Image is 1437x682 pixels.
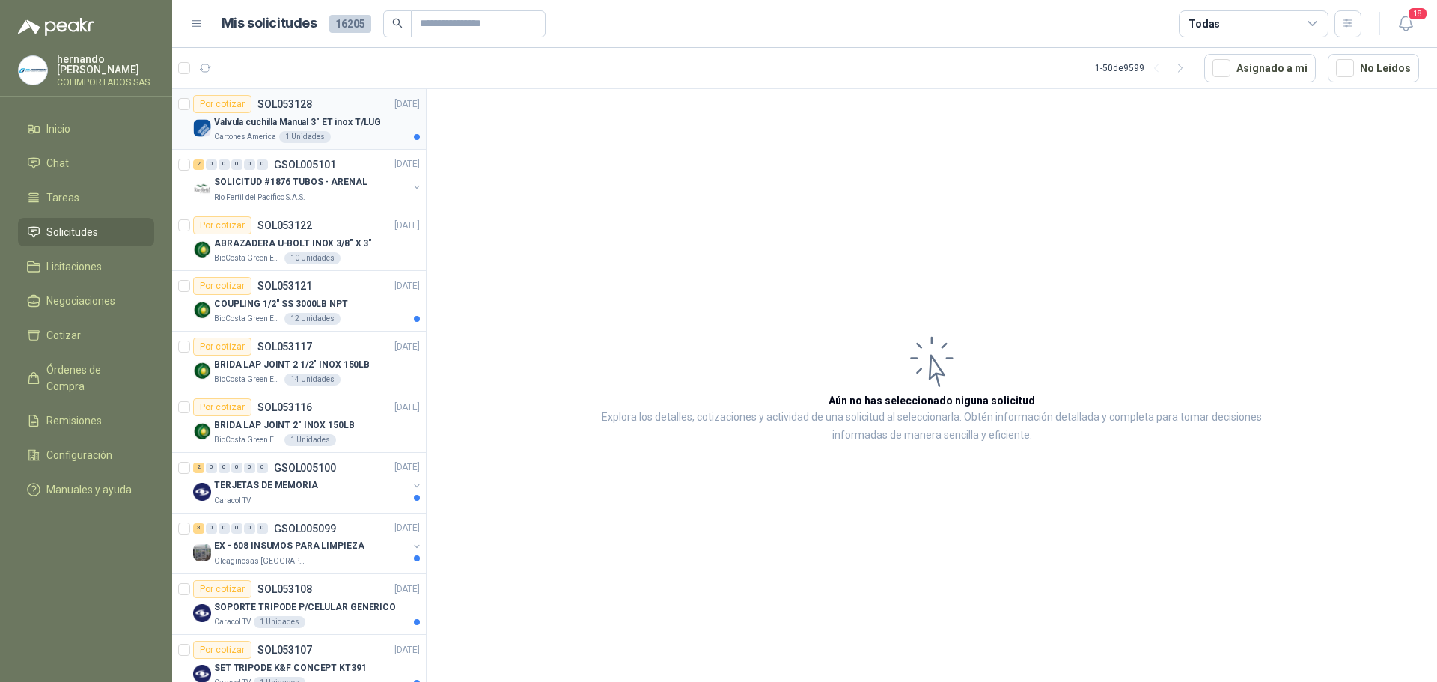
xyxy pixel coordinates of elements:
[231,159,242,170] div: 0
[394,279,420,293] p: [DATE]
[172,271,426,332] a: Por cotizarSOL053121[DATE] Company LogoCOUPLING 1/2" SS 3000LB NPTBioCosta Green Energy S.A.S12 U...
[206,159,217,170] div: 0
[274,159,336,170] p: GSOL005101
[193,483,211,501] img: Company Logo
[1328,54,1419,82] button: No Leídos
[18,252,154,281] a: Licitaciones
[284,374,341,386] div: 14 Unidades
[18,441,154,469] a: Configuración
[394,582,420,597] p: [DATE]
[257,645,312,655] p: SOL053107
[214,434,281,446] p: BioCosta Green Energy S.A.S
[394,643,420,657] p: [DATE]
[392,18,403,28] span: search
[46,293,115,309] span: Negociaciones
[257,341,312,352] p: SOL053117
[214,192,305,204] p: Rio Fertil del Pacífico S.A.S.
[257,584,312,594] p: SOL053108
[46,327,81,344] span: Cotizar
[46,224,98,240] span: Solicitudes
[193,459,423,507] a: 2 0 0 0 0 0 GSOL005100[DATE] Company LogoTERJETAS DE MEMORIACaracol TV
[18,18,94,36] img: Logo peakr
[19,56,47,85] img: Company Logo
[46,258,102,275] span: Licitaciones
[214,479,318,493] p: TERJETAS DE MEMORIA
[172,574,426,635] a: Por cotizarSOL053108[DATE] Company LogoSOPORTE TRIPODE P/CELULAR GENERICOCaracol TV1 Unidades
[193,463,204,473] div: 2
[394,158,420,172] p: [DATE]
[193,119,211,137] img: Company Logo
[193,398,251,416] div: Por cotizar
[206,463,217,473] div: 0
[219,463,230,473] div: 0
[284,313,341,325] div: 12 Unidades
[172,332,426,392] a: Por cotizarSOL053117[DATE] Company LogoBRIDA LAP JOINT 2 1/2" INOX 150LBBioCosta Green Energy S.A...
[1204,54,1316,82] button: Asignado a mi
[193,580,251,598] div: Por cotizar
[193,641,251,659] div: Por cotizar
[193,523,204,534] div: 3
[193,95,251,113] div: Por cotizar
[46,447,112,463] span: Configuración
[46,155,69,171] span: Chat
[244,159,255,170] div: 0
[193,544,211,561] img: Company Logo
[219,523,230,534] div: 0
[193,604,211,622] img: Company Logo
[214,616,251,628] p: Caracol TV
[193,301,211,319] img: Company Logo
[257,523,268,534] div: 0
[193,338,251,356] div: Por cotizar
[257,159,268,170] div: 0
[214,661,367,675] p: SET TRIPODE K&F CONCEPT KT391
[394,522,420,536] p: [DATE]
[193,156,423,204] a: 2 0 0 0 0 0 GSOL005101[DATE] Company LogoSOLICITUD #1876 TUBOS - ARENALRio Fertil del Pacífico S....
[206,523,217,534] div: 0
[394,461,420,475] p: [DATE]
[214,237,372,251] p: ABRAZADERA U-BOLT INOX 3/8" X 3"
[18,218,154,246] a: Solicitudes
[274,463,336,473] p: GSOL005100
[257,281,312,291] p: SOL053121
[214,358,370,372] p: BRIDA LAP JOINT 2 1/2" INOX 150LB
[1407,7,1428,21] span: 18
[214,297,348,311] p: COUPLING 1/2" SS 3000LB NPT
[172,392,426,453] a: Por cotizarSOL053116[DATE] Company LogoBRIDA LAP JOINT 2" INOX 150LBBioCosta Green Energy S.A.S1 ...
[46,121,70,137] span: Inicio
[274,523,336,534] p: GSOL005099
[279,131,331,143] div: 1 Unidades
[172,210,426,271] a: Por cotizarSOL053122[DATE] Company LogoABRAZADERA U-BOLT INOX 3/8" X 3"BioCosta Green Energy S.A....
[214,374,281,386] p: BioCosta Green Energy S.A.S
[214,131,276,143] p: Cartones America
[46,481,132,498] span: Manuales y ayuda
[1189,16,1220,32] div: Todas
[1392,10,1419,37] button: 18
[214,418,355,433] p: BRIDA LAP JOINT 2" INOX 150LB
[193,240,211,258] img: Company Logo
[829,392,1035,409] h3: Aún no has seleccionado niguna solicitud
[1095,56,1192,80] div: 1 - 50 de 9599
[284,252,341,264] div: 10 Unidades
[172,89,426,150] a: Por cotizarSOL053128[DATE] Company LogoValvula cuchilla Manual 3" ET inox T/LUGCartones America1 ...
[18,149,154,177] a: Chat
[257,99,312,109] p: SOL053128
[329,15,371,33] span: 16205
[214,495,251,507] p: Caracol TV
[219,159,230,170] div: 0
[231,523,242,534] div: 0
[193,277,251,295] div: Por cotizar
[193,422,211,440] img: Company Logo
[394,219,420,233] p: [DATE]
[214,540,364,554] p: EX - 608 INSUMOS PARA LIMPIEZA
[257,463,268,473] div: 0
[214,600,396,615] p: SOPORTE TRIPODE P/CELULAR GENERICO
[214,555,308,567] p: Oleaginosas [GEOGRAPHIC_DATA][PERSON_NAME]
[46,189,79,206] span: Tareas
[46,362,140,395] span: Órdenes de Compra
[18,356,154,401] a: Órdenes de Compra
[257,220,312,231] p: SOL053122
[214,176,367,190] p: SOLICITUD #1876 TUBOS - ARENAL
[193,159,204,170] div: 2
[214,115,381,130] p: Valvula cuchilla Manual 3" ET inox T/LUG
[193,362,211,380] img: Company Logo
